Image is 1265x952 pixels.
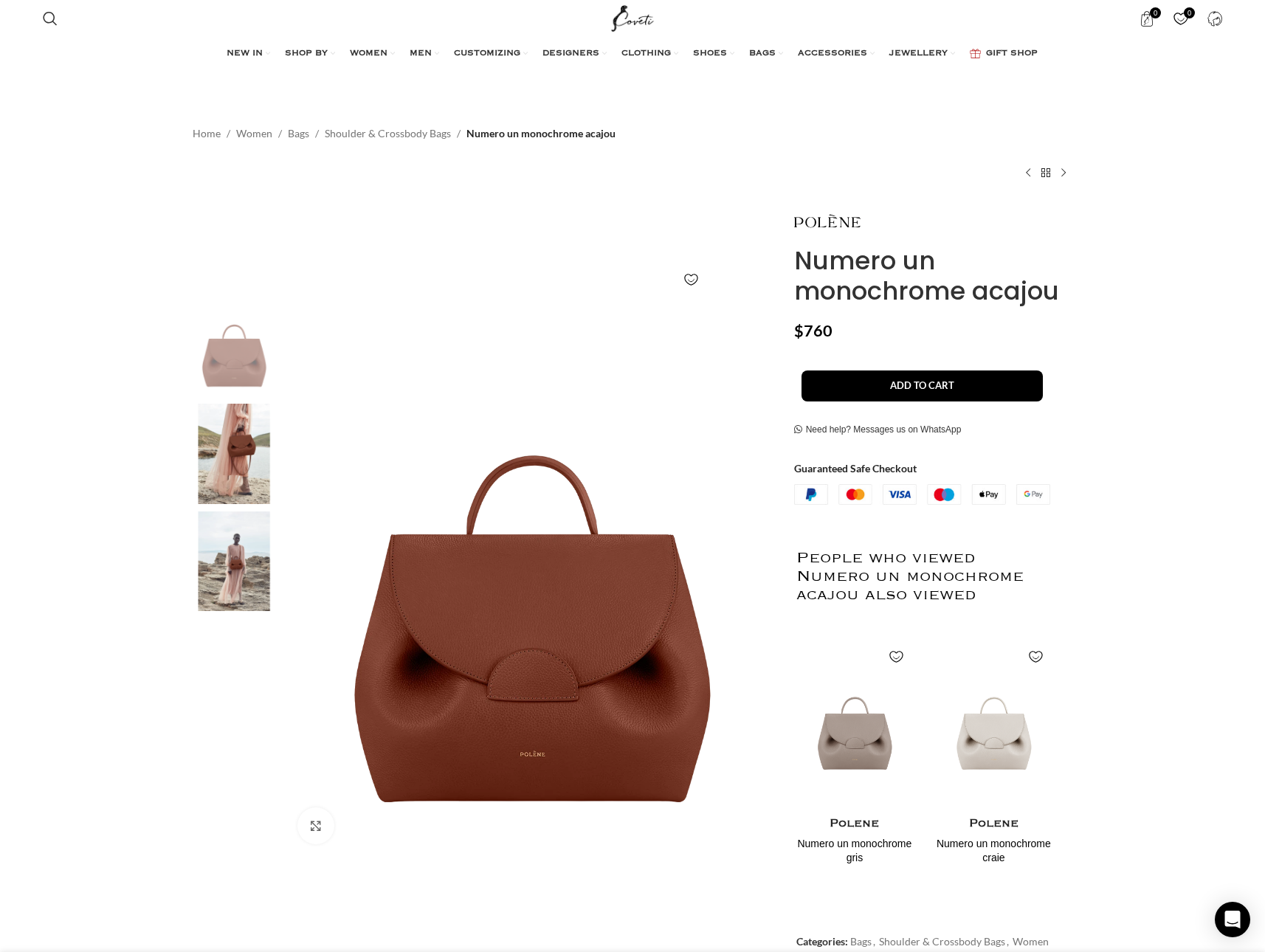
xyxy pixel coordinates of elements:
span: GIFT SHOP [986,48,1038,60]
span: Categories: [796,935,848,948]
span: $ [794,321,804,340]
a: GIFT SHOP [970,39,1038,69]
a: Polene Numero un monochrome craie $760.00 [935,811,1052,886]
nav: Breadcrumb [193,125,616,142]
a: Bags [850,935,872,948]
span: 0 [1184,7,1195,18]
a: Search [35,4,65,33]
span: SHOES [693,48,727,60]
span: , [1007,934,1009,950]
span: ACCESSORIES [798,48,867,60]
a: 0 [1131,4,1162,33]
bdi: 760 [794,321,833,340]
span: $760.00 [975,871,1013,883]
a: Shoulder & Crossbody Bags [325,125,451,142]
span: JEWELLERY [889,48,948,60]
span: MEN [410,48,432,60]
span: DESIGNERS [542,48,599,60]
img: Polene bag [189,404,279,504]
a: Women [1013,935,1049,948]
a: Previous product [1019,164,1037,182]
a: WOMEN [350,39,395,69]
a: SHOP BY [285,39,335,69]
span: WOMEN [350,48,387,60]
a: DESIGNERS [542,39,607,69]
a: Need help? Messages us on WhatsApp [794,424,962,436]
span: BAGS [749,48,776,60]
h4: Polene [935,815,1052,833]
a: Shoulder & Crossbody Bags [879,935,1005,948]
span: , [873,934,875,950]
h4: Numero un monochrome craie [935,837,1052,866]
div: My Wishlist [1165,4,1196,33]
a: CUSTOMIZING [454,39,528,69]
h4: Polene [796,815,914,833]
strong: Guaranteed Safe Checkout [794,462,917,475]
h1: Numero un monochrome acajou [794,246,1072,306]
a: Women [236,125,272,142]
img: Polene [794,204,861,238]
img: guaranteed-safe-checkout-bordered.j [794,484,1050,505]
a: MEN [410,39,439,69]
div: 2 / 2 [935,634,1052,886]
div: Open Intercom Messenger [1215,902,1250,937]
span: NEW IN [227,48,263,60]
a: Polene Numero un monochrome gris $760.00 [796,811,914,886]
img: Polene-Numero-un-monochrome-craie.png [935,634,1052,811]
a: Site logo [608,11,658,24]
button: Add to cart [802,370,1043,401]
h2: People who viewed Numero un monochrome acajou also viewed [796,520,1052,634]
img: Polene-Numero-un-monochrome-gris.png [796,634,914,811]
img: Polene-Numero-un-monochrome-acajou [286,296,776,855]
a: ACCESSORIES [798,39,875,69]
h4: Numero un monochrome gris [796,837,914,866]
img: Polene bags [189,511,279,612]
span: SHOP BY [285,48,328,60]
a: Bags [288,125,309,142]
div: Main navigation [35,39,1230,69]
span: $760.00 [835,871,873,883]
a: JEWELLERY [889,39,955,69]
img: Polene [189,296,279,396]
a: SHOES [693,39,734,69]
a: BAGS [749,39,783,69]
div: 1 / 2 [796,634,914,886]
span: Numero un monochrome acajou [466,125,616,142]
a: NEW IN [227,39,270,69]
a: CLOTHING [621,39,678,69]
a: Next product [1055,164,1072,182]
img: GiftBag [970,49,981,58]
span: CUSTOMIZING [454,48,520,60]
span: CLOTHING [621,48,671,60]
a: 0 [1165,4,1196,33]
span: 0 [1150,7,1161,18]
a: Home [193,125,221,142]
